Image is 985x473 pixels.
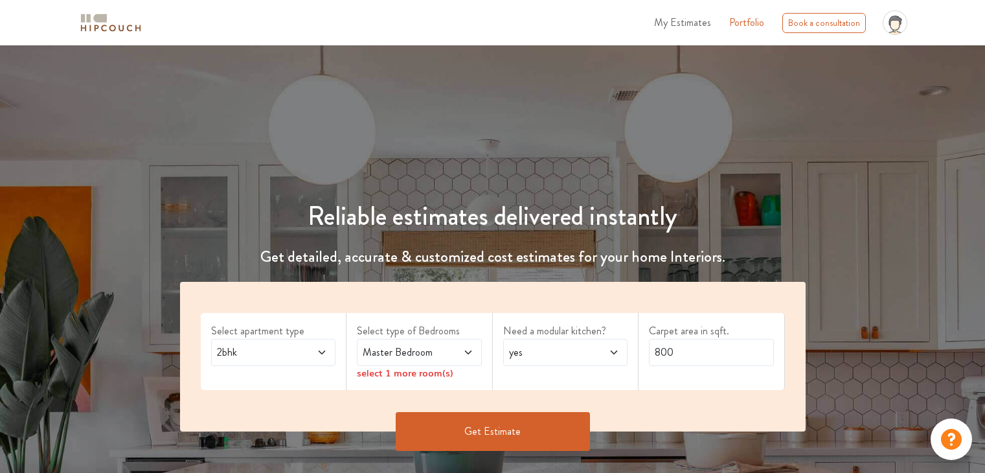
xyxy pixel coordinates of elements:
div: Book a consultation [782,13,866,33]
input: Enter area sqft [649,339,774,366]
span: My Estimates [654,15,711,30]
span: yes [506,345,591,360]
div: select 1 more room(s) [357,366,482,380]
button: Get Estimate [396,412,590,451]
img: logo-horizontal.svg [78,12,143,34]
h4: Get detailed, accurate & customized cost estimates for your home Interiors. [172,248,813,266]
label: Select apartment type [211,323,336,339]
span: Master Bedroom [360,345,445,360]
label: Need a modular kitchen? [503,323,628,339]
span: 2bhk [214,345,299,360]
label: Carpet area in sqft. [649,323,774,339]
h1: Reliable estimates delivered instantly [172,201,813,232]
label: Select type of Bedrooms [357,323,482,339]
a: Portfolio [729,15,764,30]
span: logo-horizontal.svg [78,8,143,38]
